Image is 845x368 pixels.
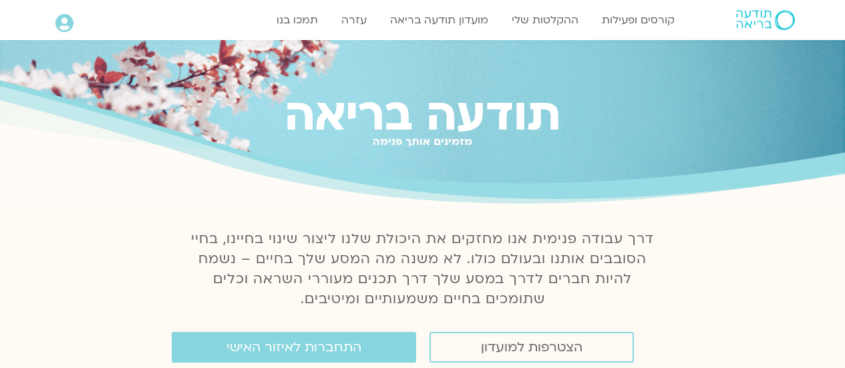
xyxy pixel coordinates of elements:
[736,10,795,30] img: תודעה בריאה
[172,332,416,363] a: התחברות לאיזור האישי
[595,7,681,33] a: קורסים ופעילות
[335,7,373,33] a: עזרה
[226,340,361,355] span: התחברות לאיזור האישי
[430,332,634,363] a: הצטרפות למועדון
[184,229,662,309] p: דרך עבודה פנימית אנו מחזקים את היכולת שלנו ליצור שינוי בחיינו, בחיי הסובבים אותנו ובעולם כולו. לא...
[481,340,582,355] span: הצטרפות למועדון
[383,7,495,33] a: מועדון תודעה בריאה
[505,7,585,33] a: ההקלטות שלי
[270,7,325,33] a: תמכו בנו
